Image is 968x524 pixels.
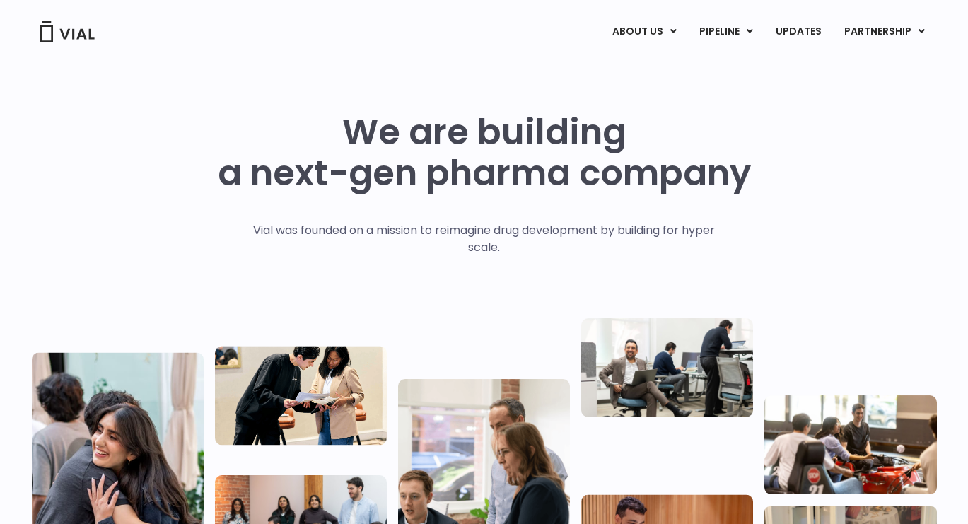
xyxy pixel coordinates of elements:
a: PARTNERSHIPMenu Toggle [833,20,936,44]
img: Three people working in an office [581,318,753,417]
h1: We are building a next-gen pharma company [218,112,751,194]
a: UPDATES [764,20,832,44]
img: Vial Logo [39,21,95,42]
img: Two people looking at a paper talking. [215,346,387,445]
img: Group of people playing whirlyball [764,395,936,494]
p: Vial was founded on a mission to reimagine drug development by building for hyper scale. [238,222,730,256]
a: ABOUT USMenu Toggle [601,20,687,44]
a: PIPELINEMenu Toggle [688,20,764,44]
